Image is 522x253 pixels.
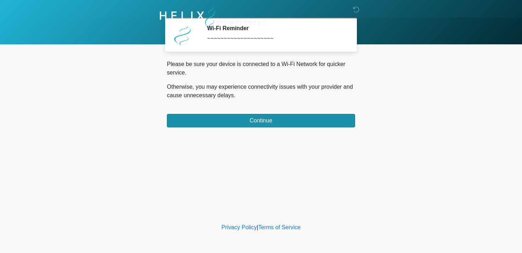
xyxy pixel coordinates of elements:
[222,224,257,230] a: Privacy Policy
[167,114,355,127] button: Continue
[207,34,344,43] div: ~~~~~~~~~~~~~~~~~~~~
[234,92,235,98] span: .
[160,5,265,31] img: Helix Biowellness Logo
[257,224,258,230] a: |
[258,224,300,230] a: Terms of Service
[167,60,355,77] p: Please be sure your device is connected to a Wi-Fi Network for quicker service.
[167,83,355,100] p: Otherwise, you may experience connectivity issues with your provider and cause unnecessary delays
